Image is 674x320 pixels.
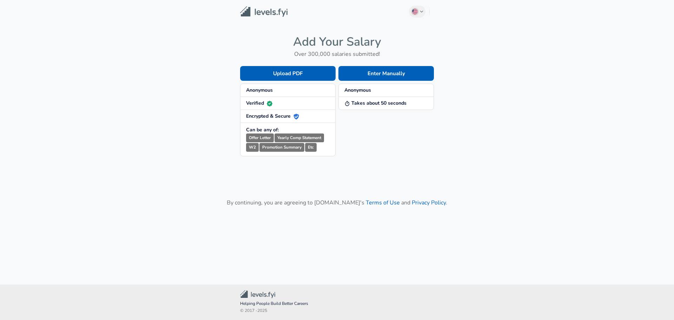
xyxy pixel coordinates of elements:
span: Helping People Build Better Careers [240,300,434,307]
small: Etc [305,143,317,152]
small: Offer Letter [246,133,274,142]
small: W2 [246,143,259,152]
button: Upload PDF [240,66,336,81]
small: Promotion Summary [259,143,304,152]
a: Privacy Policy [412,199,446,207]
strong: Takes about 50 seconds [344,100,407,106]
img: Levels.fyi Community [240,290,275,298]
h4: Add Your Salary [240,34,434,49]
strong: Can be any of: [246,126,279,133]
h6: Over 300,000 salaries submitted! [240,49,434,59]
img: English (US) [412,9,418,14]
button: English (US) [409,6,426,18]
small: Yearly Comp Statement [275,133,324,142]
button: Enter Manually [338,66,434,81]
strong: Anonymous [344,87,371,93]
span: © 2017 - 2025 [240,307,434,314]
strong: Encrypted & Secure [246,113,299,119]
strong: Verified [246,100,272,106]
a: Terms of Use [366,199,400,207]
strong: Anonymous [246,87,273,93]
img: Levels.fyi [240,6,288,17]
